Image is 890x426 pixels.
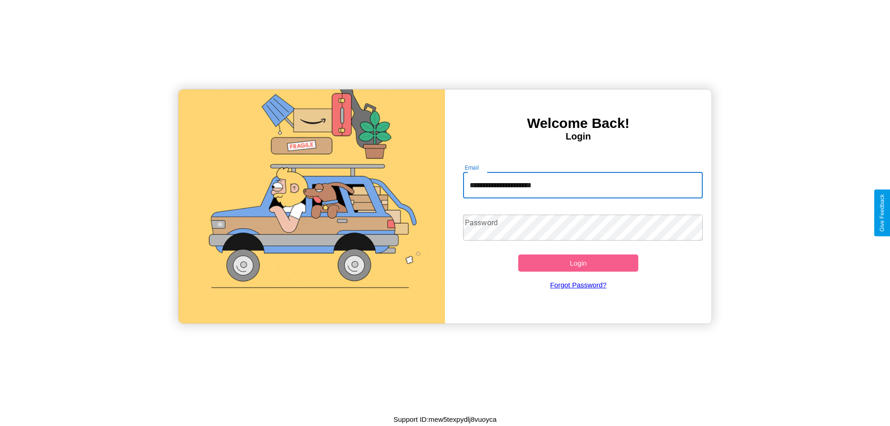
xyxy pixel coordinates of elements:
[445,131,712,142] h4: Login
[465,164,479,172] label: Email
[458,272,699,298] a: Forgot Password?
[879,194,885,232] div: Give Feedback
[178,89,445,324] img: gif
[394,413,497,426] p: Support ID: mew5texpydlj8vuoyca
[518,254,638,272] button: Login
[445,115,712,131] h3: Welcome Back!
